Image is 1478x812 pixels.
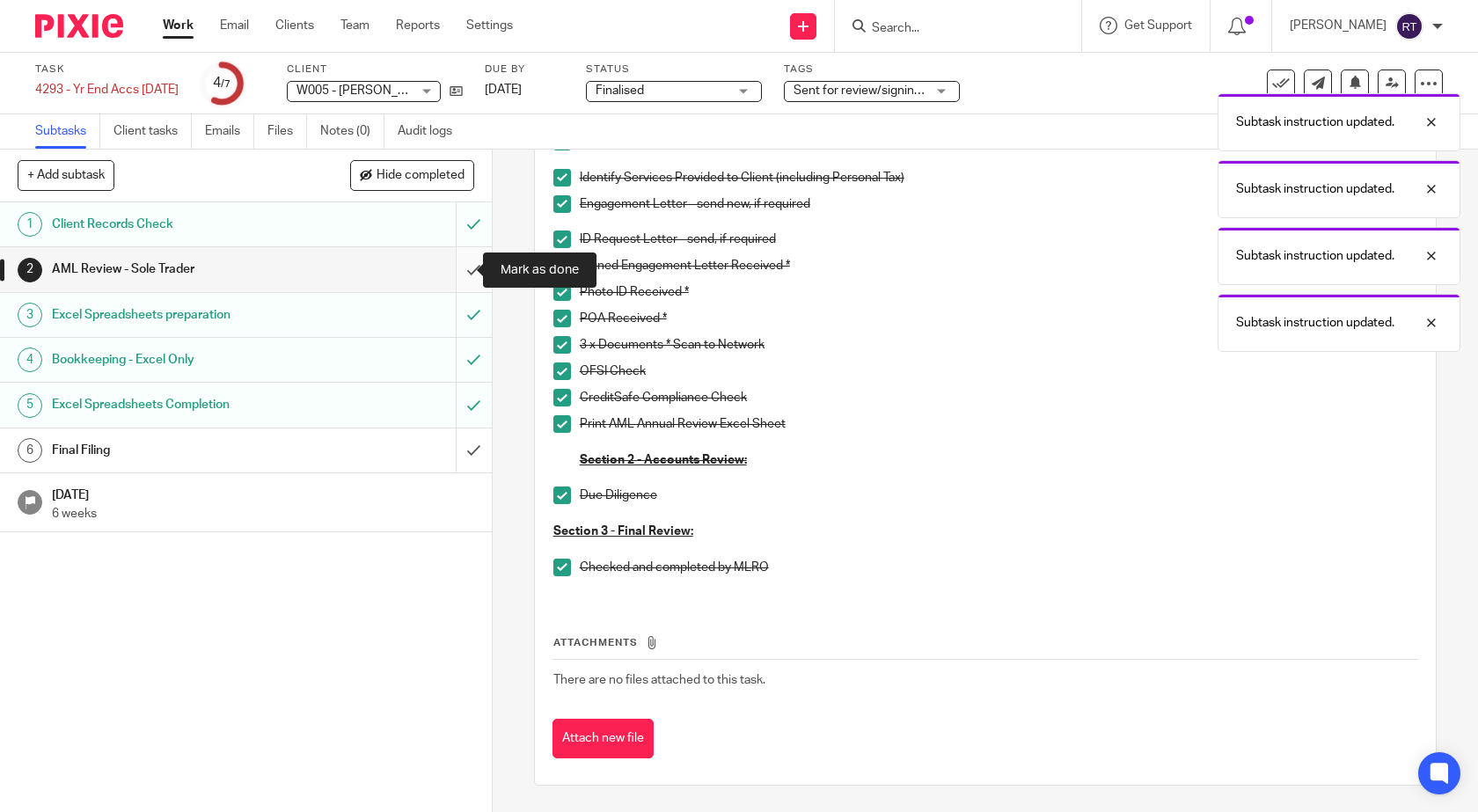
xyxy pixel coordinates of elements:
p: Subtask instruction updated. [1236,247,1394,265]
p: Due Diligence [580,486,1418,504]
div: 4 [18,347,42,372]
h1: Excel Spreadsheets Completion [52,391,310,418]
span: Hide completed [377,169,465,183]
h1: Bookkeeping - Excel Only [52,347,310,373]
p: Signed Engagement Letter Received * [580,257,1418,274]
span: There are no files attached to this task. [553,674,765,686]
a: Team [340,17,369,34]
a: Files [267,114,307,149]
p: Subtask instruction updated. [1236,113,1394,131]
p: CreditSafe Compliance Check [580,389,1418,406]
div: 4293 - Yr End Accs 31.03.25 [35,81,179,99]
div: 4293 - Yr End Accs [DATE] [35,81,179,99]
a: Settings [466,17,513,34]
p: Print AML Annual Review Excel Sheet [580,415,1418,433]
div: 4 [213,73,230,93]
div: 2 [18,258,42,282]
p: Photo ID Received * [580,283,1418,301]
a: Audit logs [398,114,465,149]
small: /7 [221,79,230,89]
p: Identify Services Provided to Client (including Personal Tax) [580,169,1418,187]
img: Pixie [35,14,123,38]
a: Client tasks [113,114,192,149]
label: Client [287,62,463,77]
label: Due by [485,62,564,77]
h1: Final Filing [52,437,310,464]
label: Status [586,62,762,77]
p: OFSI Check [580,362,1418,380]
a: Notes (0) [320,114,384,149]
a: Subtasks [35,114,100,149]
p: Subtask instruction updated. [1236,314,1394,332]
label: Task [35,62,179,77]
a: Reports [396,17,440,34]
h1: Excel Spreadsheets preparation [52,302,310,328]
span: Finalised [596,84,644,97]
img: svg%3E [1395,12,1423,40]
p: Checked and completed by MLRO [580,559,1418,576]
div: 5 [18,393,42,418]
h1: AML Review - Sole Trader [52,256,310,282]
div: 6 [18,438,42,463]
u: Section 3 - Final Review: [553,525,693,538]
h1: Client Records Check [52,211,310,238]
a: Email [220,17,249,34]
button: + Add subtask [18,160,114,190]
span: [DATE] [485,84,522,96]
span: Attachments [553,638,638,647]
p: 3 x Documents * Scan to Network [580,336,1418,354]
p: Subtask instruction updated. [1236,180,1394,198]
h1: [DATE] [52,482,474,504]
p: 6 weeks [52,505,474,523]
div: 3 [18,303,42,327]
a: Work [163,17,194,34]
div: 1 [18,212,42,237]
a: Clients [275,17,314,34]
p: ID Request Letter - send, if required [580,230,1418,248]
button: Attach new file [552,719,654,758]
p: Engagement Letter - send new, if required [580,195,1418,213]
span: W005 - [PERSON_NAME] [296,84,435,97]
p: POA Received * [580,310,1418,327]
a: Emails [205,114,254,149]
u: Section 2 - Accounts Review: [580,454,747,466]
button: Hide completed [350,160,474,190]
